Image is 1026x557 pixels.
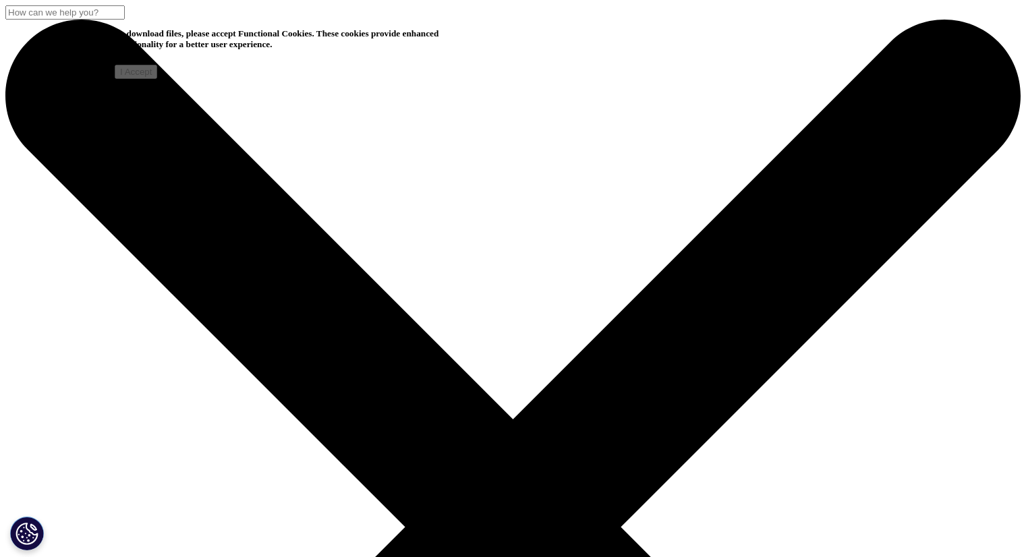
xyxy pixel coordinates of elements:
input: I Accept [115,65,157,79]
button: Cookie Settings [10,517,44,550]
h5: To download files, please accept Functional Cookies. These cookies provide enhanced functionality... [115,28,442,50]
input: Search [5,5,125,20]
